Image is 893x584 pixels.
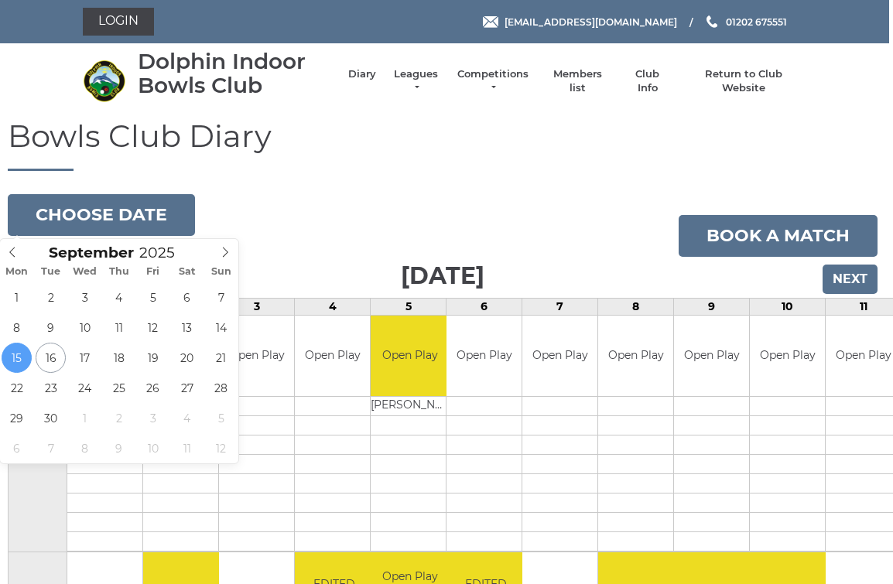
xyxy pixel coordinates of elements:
[750,298,826,315] td: 10
[545,67,609,95] a: Members list
[2,343,32,373] span: September 15, 2025
[83,8,154,36] a: Login
[505,15,677,27] span: [EMAIL_ADDRESS][DOMAIN_NAME]
[726,15,787,27] span: 01202 675551
[138,50,333,97] div: Dolphin Indoor Bowls Club
[104,433,134,463] span: October 9, 2025
[138,282,168,312] span: September 5, 2025
[371,298,446,315] td: 5
[34,267,68,277] span: Tue
[219,316,294,397] td: Open Play
[138,433,168,463] span: October 10, 2025
[104,312,134,343] span: September 11, 2025
[70,343,100,373] span: September 17, 2025
[295,316,370,397] td: Open Play
[598,316,673,397] td: Open Play
[70,282,100,312] span: September 3, 2025
[70,312,100,343] span: September 10, 2025
[8,194,195,236] button: Choose date
[138,343,168,373] span: September 19, 2025
[348,67,376,81] a: Diary
[625,67,670,95] a: Club Info
[456,67,530,95] a: Competitions
[522,316,597,397] td: Open Play
[8,119,878,171] h1: Bowls Club Diary
[206,312,236,343] span: September 14, 2025
[68,267,102,277] span: Wed
[70,373,100,403] span: September 24, 2025
[686,67,802,95] a: Return to Club Website
[522,298,598,315] td: 7
[2,403,32,433] span: September 29, 2025
[219,298,295,315] td: 3
[172,403,202,433] span: October 4, 2025
[679,215,878,257] a: Book a match
[206,282,236,312] span: September 7, 2025
[674,298,750,315] td: 9
[823,265,878,294] input: Next
[750,316,825,397] td: Open Play
[138,373,168,403] span: September 26, 2025
[172,312,202,343] span: September 13, 2025
[392,67,440,95] a: Leagues
[104,282,134,312] span: September 4, 2025
[483,15,677,29] a: Email [EMAIL_ADDRESS][DOMAIN_NAME]
[172,343,202,373] span: September 20, 2025
[170,267,204,277] span: Sat
[136,267,170,277] span: Fri
[295,298,371,315] td: 4
[138,403,168,433] span: October 3, 2025
[446,298,522,315] td: 6
[102,267,136,277] span: Thu
[206,403,236,433] span: October 5, 2025
[134,244,194,261] input: Scroll to increment
[104,403,134,433] span: October 2, 2025
[36,373,66,403] span: September 23, 2025
[204,267,238,277] span: Sun
[36,312,66,343] span: September 9, 2025
[483,16,498,28] img: Email
[36,282,66,312] span: September 2, 2025
[49,246,134,261] span: Scroll to increment
[36,433,66,463] span: October 7, 2025
[172,282,202,312] span: September 6, 2025
[70,403,100,433] span: October 1, 2025
[2,282,32,312] span: September 1, 2025
[36,343,66,373] span: September 16, 2025
[70,433,100,463] span: October 8, 2025
[36,403,66,433] span: September 30, 2025
[206,433,236,463] span: October 12, 2025
[704,15,787,29] a: Phone us 01202 675551
[2,312,32,343] span: September 8, 2025
[2,433,32,463] span: October 6, 2025
[446,316,522,397] td: Open Play
[2,373,32,403] span: September 22, 2025
[138,312,168,343] span: September 12, 2025
[707,15,717,28] img: Phone us
[371,316,449,397] td: Open Play
[206,343,236,373] span: September 21, 2025
[674,316,749,397] td: Open Play
[598,298,674,315] td: 8
[172,373,202,403] span: September 27, 2025
[206,373,236,403] span: September 28, 2025
[104,343,134,373] span: September 18, 2025
[83,60,125,102] img: Dolphin Indoor Bowls Club
[172,433,202,463] span: October 11, 2025
[104,373,134,403] span: September 25, 2025
[371,397,449,416] td: [PERSON_NAME]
